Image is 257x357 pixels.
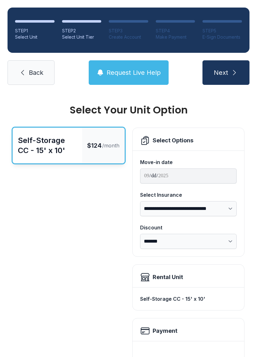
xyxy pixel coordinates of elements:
[62,34,102,40] div: Select Unit Tier
[140,191,237,199] div: Select Insurance
[109,28,148,34] div: STEP 3
[156,28,195,34] div: STEP 4
[140,168,237,184] input: Move-in date
[15,28,55,34] div: STEP 1
[153,327,177,335] h2: Payment
[29,68,43,77] span: Back
[153,136,193,145] div: Select Options
[140,201,237,216] select: Select Insurance
[109,34,148,40] div: Create Account
[18,135,77,156] div: Self-Storage CC - 15' x 10'
[140,224,237,231] div: Discount
[140,234,237,249] select: Discount
[107,68,161,77] span: Request Live Help
[87,141,102,150] span: $124
[102,142,119,149] span: /month
[153,273,183,282] div: Rental Unit
[15,34,55,40] div: Select Unit
[62,28,102,34] div: STEP 2
[202,28,242,34] div: STEP 5
[140,293,237,305] div: Self-Storage CC - 15' x 10'
[214,68,228,77] span: Next
[156,34,195,40] div: Make Payment
[13,105,244,115] div: Select Your Unit Option
[202,34,242,40] div: E-Sign Documents
[140,158,237,166] div: Move-in date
